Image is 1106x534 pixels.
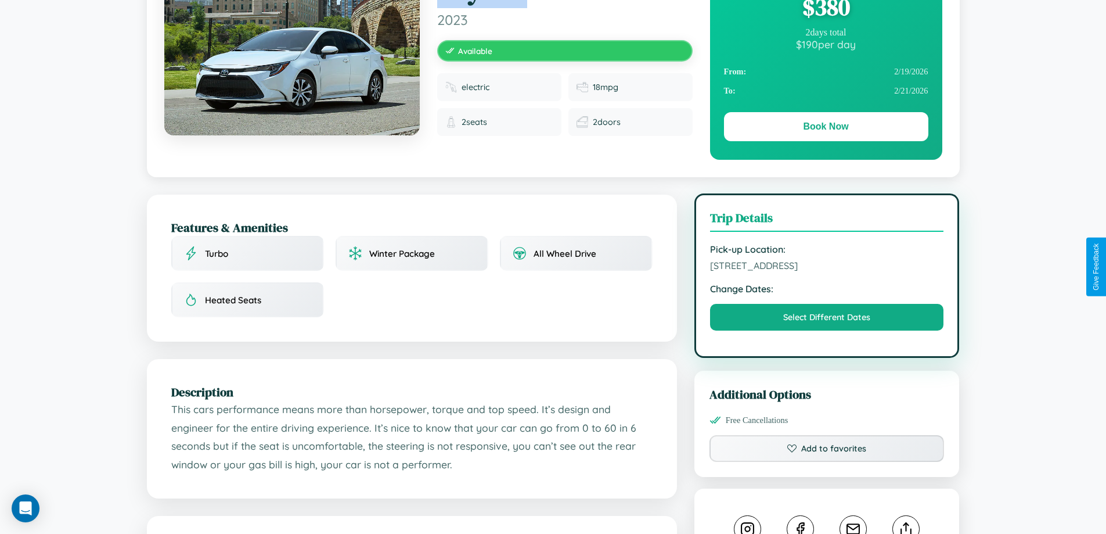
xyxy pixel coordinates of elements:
span: Free Cancellations [726,415,788,425]
h2: Features & Amenities [171,219,653,236]
div: Open Intercom Messenger [12,494,39,522]
span: Turbo [205,248,228,259]
span: 2 doors [593,117,621,127]
div: 2 / 21 / 2026 [724,81,928,101]
span: [STREET_ADDRESS] [710,260,944,271]
strong: To: [724,86,736,96]
span: 2023 [437,11,693,28]
strong: Change Dates: [710,283,944,295]
h3: Trip Details [710,209,944,232]
img: Doors [577,116,588,128]
p: This cars performance means more than horsepower, torque and top speed. It’s design and engineer ... [171,400,653,474]
span: electric [462,82,489,92]
h3: Additional Options [709,386,945,403]
strong: From: [724,67,747,77]
img: Fuel efficiency [577,81,588,93]
div: 2 days total [724,27,928,38]
h2: Description [171,384,653,400]
span: Available [458,46,492,56]
strong: Pick-up Location: [710,243,944,255]
img: Fuel type [445,81,457,93]
img: Seats [445,116,457,128]
div: $ 190 per day [724,38,928,51]
span: 18 mpg [593,82,618,92]
span: All Wheel Drive [534,248,596,259]
button: Select Different Dates [710,304,944,331]
span: 2 seats [462,117,487,127]
div: Give Feedback [1092,243,1100,291]
div: 2 / 19 / 2026 [724,62,928,81]
span: Heated Seats [205,295,261,306]
button: Add to favorites [709,435,945,462]
span: Winter Package [369,248,435,259]
button: Book Now [724,112,928,141]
